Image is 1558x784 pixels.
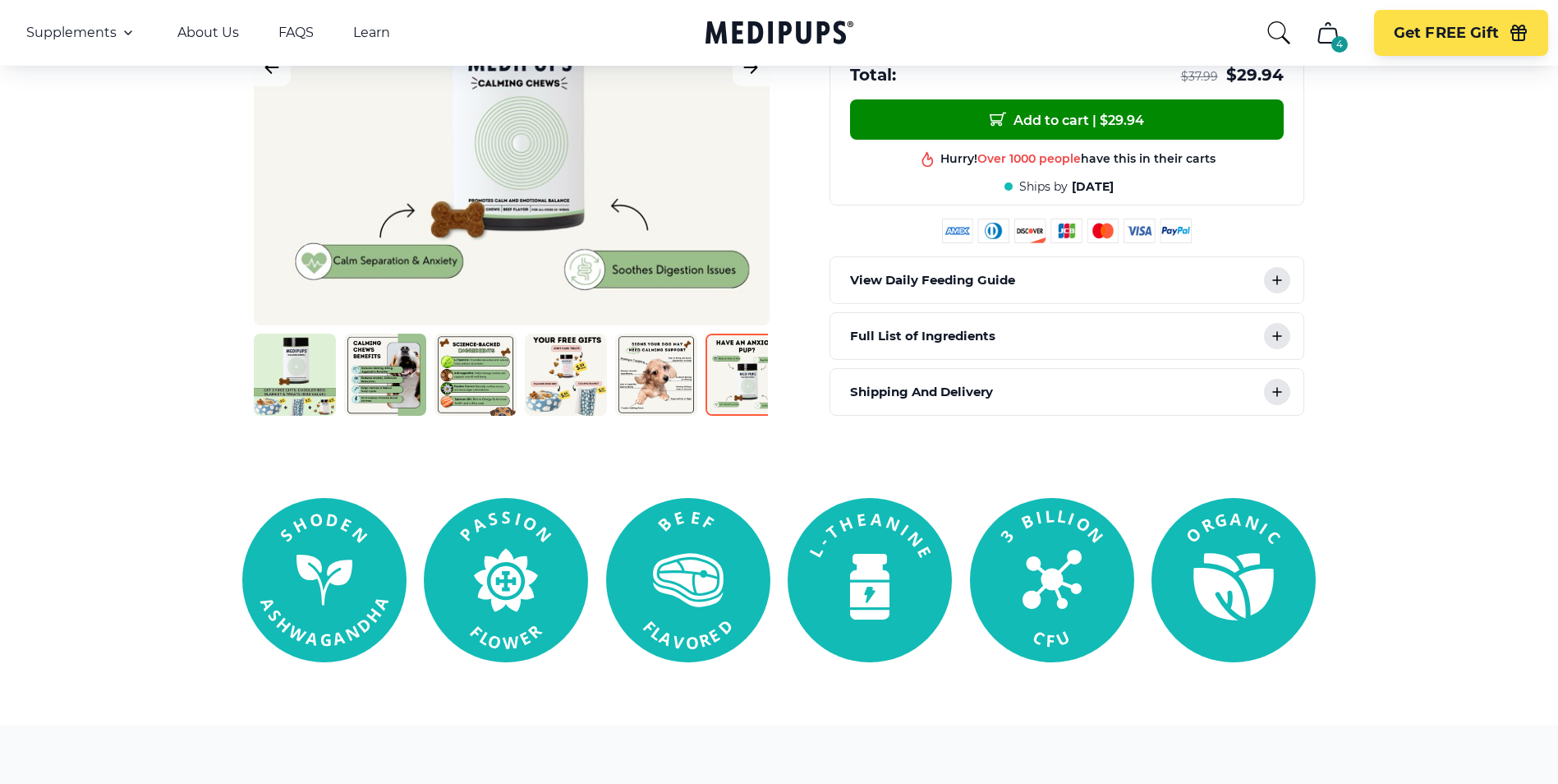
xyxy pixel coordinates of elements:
span: Total: [850,64,896,86]
a: FAQS [278,25,314,41]
img: Calming Dog Chews | Natural Dog Supplements [344,334,426,416]
p: View Daily Feeding Guide [850,270,1015,290]
img: Calming Dog Chews | Natural Dog Supplements [254,334,336,416]
img: Calming Dog Chews | Natural Dog Supplements [525,334,607,416]
span: Get FREE Gift [1394,24,1499,43]
button: search [1266,20,1292,46]
a: Learn [353,25,390,41]
img: Calming Dog Chews | Natural Dog Supplements [615,334,697,416]
img: Calming Dog Chews | Natural Dog Supplements [434,334,517,416]
span: Add to cart | $ 29.94 [990,111,1144,128]
img: Calming Dog Chews | Natural Dog Supplements [705,334,788,416]
span: [DATE] [1072,179,1114,195]
span: $ 29.94 [1226,64,1284,86]
img: payment methods [942,219,1192,243]
a: About Us [177,25,239,41]
p: Full List of Ingredients [850,326,995,346]
span: Supplements [26,25,117,41]
button: cart [1308,13,1348,53]
button: Next Image [733,48,770,85]
span: $ 37.99 [1181,69,1218,85]
button: Supplements [26,23,138,43]
span: Ships by [1019,179,1068,195]
a: Medipups [705,17,853,51]
button: Previous Image [254,48,291,85]
button: Get FREE Gift [1374,10,1548,56]
button: Add to cart | $29.94 [850,99,1284,140]
div: 4 [1331,36,1348,53]
span: Over 1000 people [977,151,1081,166]
div: Hurry! have this in their carts [940,151,1216,167]
p: Shipping And Delivery [850,382,993,402]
